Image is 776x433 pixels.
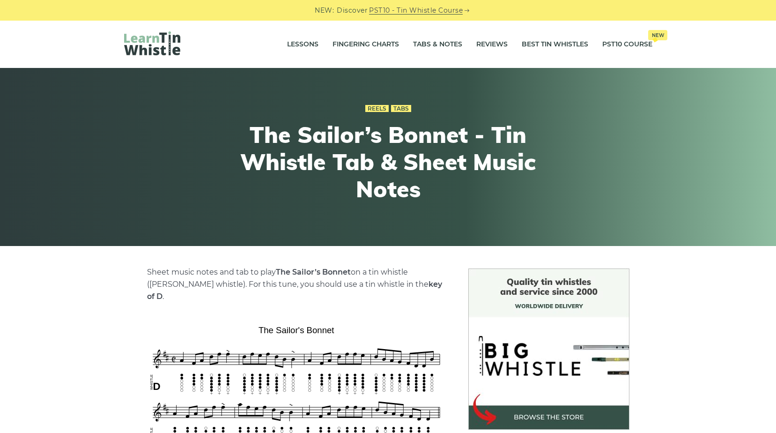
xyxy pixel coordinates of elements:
[124,31,180,55] img: LearnTinWhistle.com
[276,268,351,276] strong: The Sailor’s Bonnet
[147,266,446,303] p: Sheet music notes and tab to play on a tin whistle ([PERSON_NAME] whistle). For this tune, you sh...
[648,30,667,40] span: New
[365,105,389,112] a: Reels
[602,33,652,56] a: PST10 CourseNew
[413,33,462,56] a: Tabs & Notes
[147,280,442,301] strong: key of D
[333,33,399,56] a: Fingering Charts
[476,33,508,56] a: Reviews
[216,121,561,202] h1: The Sailor’s Bonnet - Tin Whistle Tab & Sheet Music Notes
[287,33,318,56] a: Lessons
[391,105,411,112] a: Tabs
[522,33,588,56] a: Best Tin Whistles
[468,269,629,430] img: BigWhistle Tin Whistle Store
